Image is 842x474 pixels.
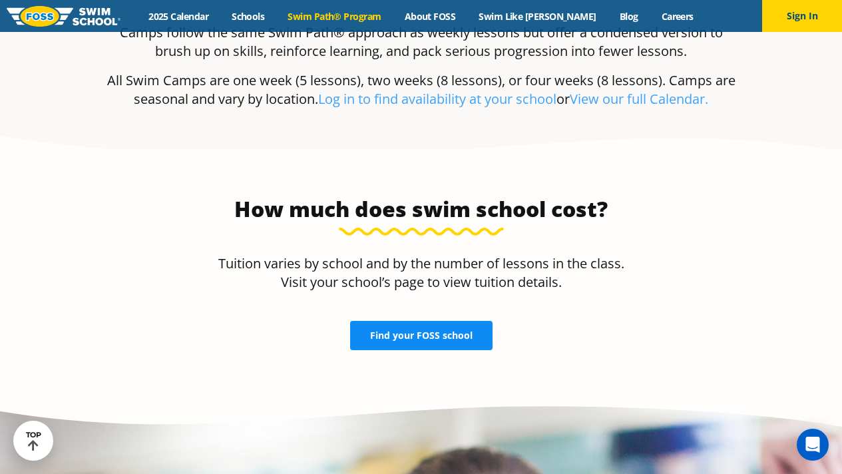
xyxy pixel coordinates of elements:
div: Open Intercom Messenger [797,429,829,461]
a: Schools [220,10,276,23]
a: Log in to find availability at your school [318,90,556,108]
a: Blog [608,10,650,23]
a: View our full Calendar. [570,90,708,108]
span: Find your FOSS school [370,331,473,340]
div: TOP [26,431,41,451]
img: FOSS Swim School Logo [7,6,120,27]
p: All Swim Camps are one week (5 lessons), two weeks (8 lessons), or four weeks (8 lessons). Camps ... [107,71,736,109]
p: Tuition varies by school and by the number of lessons in the class. Visit your school’s page to v... [210,254,632,292]
a: Swim Path® Program [276,10,393,23]
a: Careers [650,10,705,23]
a: Find your FOSS school [350,321,493,350]
p: Camps follow the same Swim Path® approach as weekly lessons but offer a condensed version to brus... [107,23,736,61]
h3: How much does swim school cost? [210,196,632,222]
a: Swim Like [PERSON_NAME] [467,10,608,23]
a: 2025 Calendar [137,10,220,23]
a: About FOSS [393,10,467,23]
